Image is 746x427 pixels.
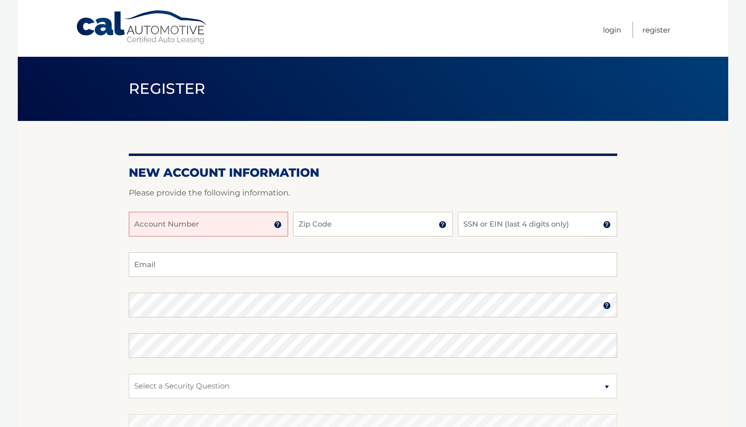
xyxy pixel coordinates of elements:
[129,252,617,277] input: Email
[642,22,671,38] a: Register
[129,79,206,98] span: Register
[75,10,209,45] a: Cal Automotive
[293,212,452,236] input: Zip Code
[129,186,617,200] p: Please provide the following information.
[274,221,282,229] img: tooltip.svg
[129,165,617,180] h2: New Account Information
[458,212,617,236] input: SSN or EIN (last 4 digits only)
[603,221,611,229] img: tooltip.svg
[439,221,447,229] img: tooltip.svg
[603,302,611,310] img: tooltip.svg
[603,22,621,38] a: Login
[129,212,288,236] input: Account Number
